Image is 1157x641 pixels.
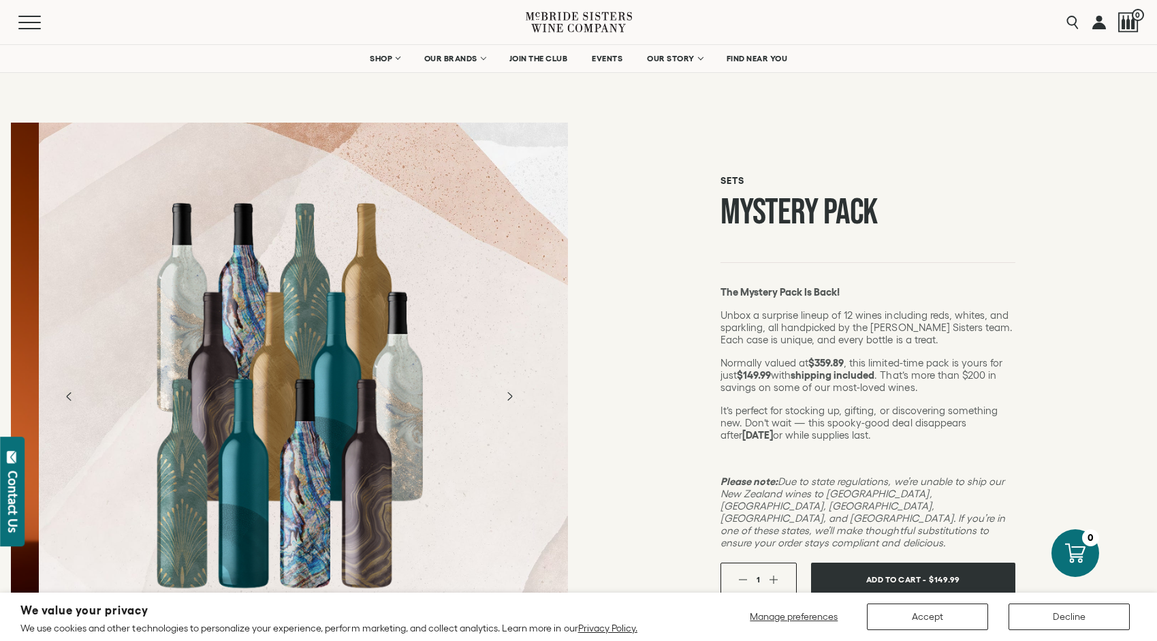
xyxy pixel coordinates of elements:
[1132,9,1144,21] span: 0
[720,309,1015,346] p: Unbox a surprise lineup of 12 wines including reds, whites, and sparkling, all handpicked by the ...
[720,357,1015,394] p: Normally valued at , this limited-time pack is yours for just with . That’s more than $200 in sav...
[6,471,20,533] div: Contact Us
[509,54,568,63] span: JOIN THE CLUB
[727,54,788,63] span: FIND NEAR YOU
[808,357,844,369] strong: $359.89
[647,54,695,63] span: OUR STORY
[720,286,840,298] strong: The Mystery Pack Is Back!
[1009,604,1130,630] button: Decline
[720,405,1015,441] p: It’s perfect for stocking up, gifting, or discovering something new. Don’t wait — this spooky-goo...
[929,569,960,589] span: $149.99
[737,369,771,381] strong: $149.99
[370,54,393,63] span: SHOP
[720,475,1005,548] em: Due to state regulations, we’re unable to ship our New Zealand wines to [GEOGRAPHIC_DATA], [GEOGR...
[742,604,846,630] button: Manage preferences
[501,45,577,72] a: JOIN THE CLUB
[361,45,409,72] a: SHOP
[583,45,631,72] a: EVENTS
[592,54,622,63] span: EVENTS
[52,379,87,414] button: Previous
[720,175,1015,187] h6: Sets
[750,611,838,622] span: Manage preferences
[20,605,637,616] h2: We value your privacy
[791,369,874,381] strong: shipping included
[757,575,760,584] span: 1
[742,429,773,441] strong: [DATE]
[578,623,637,634] a: Privacy Policy.
[638,45,711,72] a: OUR STORY
[1082,529,1099,546] div: 0
[811,563,1015,597] button: Add To Cart - $149.99
[18,16,67,29] button: Mobile Menu Trigger
[720,195,1015,230] h1: Mystery Pack
[867,604,988,630] button: Accept
[720,475,778,487] strong: Please note:
[415,45,494,72] a: OUR BRANDS
[492,379,527,414] button: Next
[424,54,477,63] span: OUR BRANDS
[866,569,926,589] span: Add To Cart -
[20,622,637,634] p: We use cookies and other technologies to personalize your experience, perform marketing, and coll...
[718,45,797,72] a: FIND NEAR YOU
